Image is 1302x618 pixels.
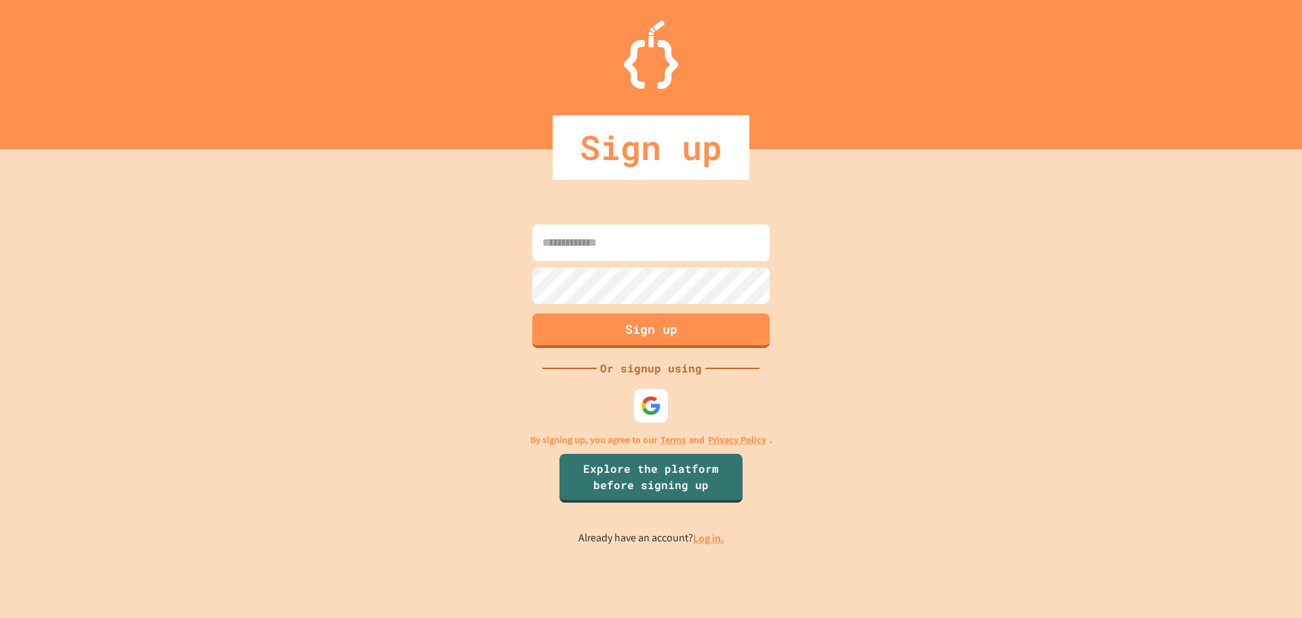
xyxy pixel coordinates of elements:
[532,313,770,348] button: Sign up
[693,531,724,545] a: Log in.
[641,395,661,416] img: google-icon.svg
[597,360,705,376] div: Or signup using
[660,433,686,447] a: Terms
[553,115,749,180] div: Sign up
[559,454,743,503] a: Explore the platform before signing up
[578,530,724,547] p: Already have an account?
[624,20,678,89] img: Logo.svg
[530,433,772,447] p: By signing up, you agree to our and .
[708,433,766,447] a: Privacy Policy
